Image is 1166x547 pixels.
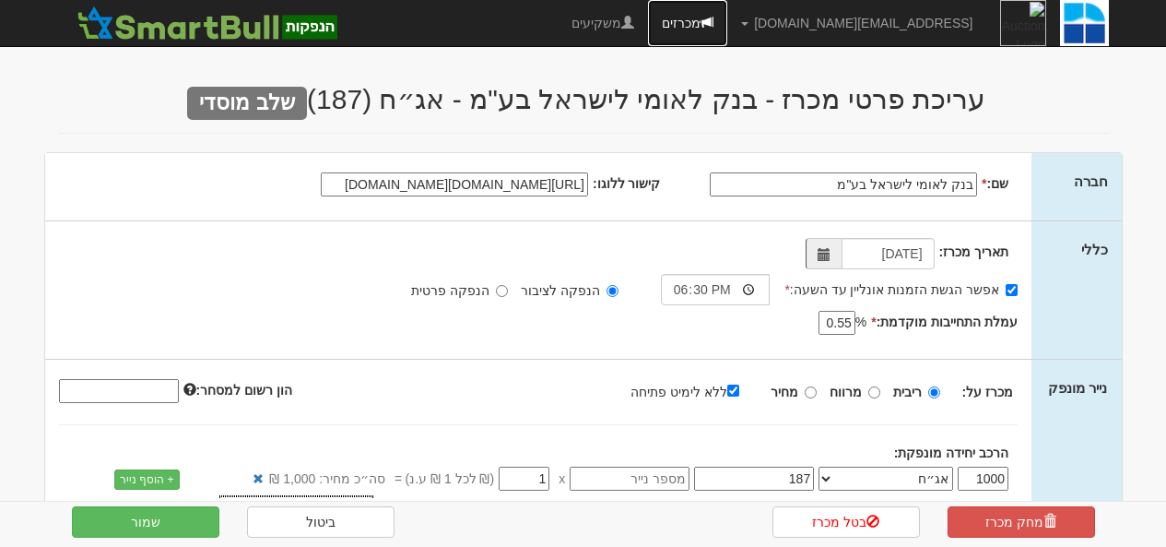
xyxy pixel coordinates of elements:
[855,313,866,331] span: %
[958,467,1008,491] input: כמות
[72,506,219,538] button: שמור
[187,87,307,120] span: שלב מוסדי
[247,506,395,538] a: ביטול
[772,506,920,538] a: בטל מכרז
[939,243,1009,261] label: תאריך מכרז:
[894,446,1008,460] strong: הרכב יחידה מונפקת:
[727,385,739,397] input: ללא לימיט פתיחה
[784,280,1018,299] label: אפשר הגשת הזמנות אונליין עד השעה:
[1081,240,1108,259] label: כללי
[72,5,343,42] img: SmartBull Logo
[771,385,798,399] strong: מחיר
[871,313,1018,331] label: עמלת התחייבות מוקדמת:
[830,385,862,399] strong: מרווח
[694,467,814,491] input: שם הסדרה *
[607,285,618,297] input: הנפקה לציבור
[114,470,180,490] a: + הוסף נייר
[183,381,292,399] label: הון רשום למסחר:
[948,506,1095,538] a: מחק מכרז
[868,386,880,398] input: מרווח
[893,385,922,399] strong: ריבית
[982,174,1008,193] label: שם:
[1048,378,1107,398] label: נייר מונפק
[559,470,565,488] span: x
[928,386,940,398] input: ריבית
[805,386,817,398] input: מחיר
[411,281,508,300] label: הנפקה פרטית
[521,281,618,300] label: הנפקה לציבור
[496,285,508,297] input: הנפקה פרטית
[593,174,661,193] label: קישור ללוגו:
[499,467,549,491] input: מחיר *
[402,470,494,488] span: (₪ לכל 1 ₪ ע.נ)
[1006,284,1018,296] input: אפשר הגשת הזמנות אונליין עד השעה:*
[269,470,385,488] span: סה״כ מחיר: 1,000 ₪
[58,84,1109,114] h2: עריכת פרטי מכרז - בנק לאומי לישראל בע"מ - אג״ח (187)
[630,381,758,401] label: ללא לימיט פתיחה
[962,385,1014,399] strong: מכרז על:
[1074,172,1108,191] label: חברה
[570,467,689,491] input: מספר נייר
[395,470,402,488] span: =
